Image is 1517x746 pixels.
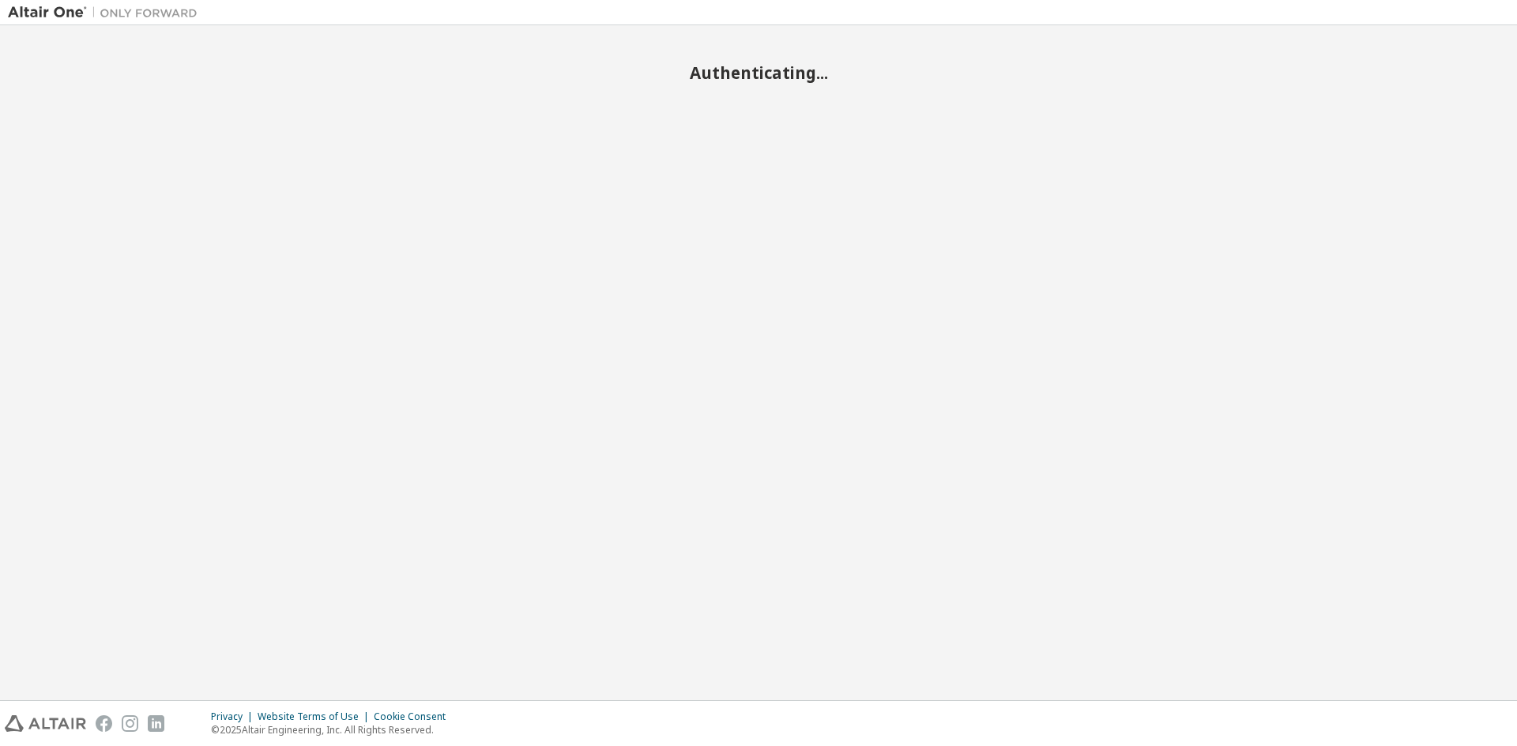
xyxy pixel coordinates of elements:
img: Altair One [8,5,205,21]
div: Website Terms of Use [258,710,374,723]
img: facebook.svg [96,715,112,732]
h2: Authenticating... [8,62,1509,83]
div: Cookie Consent [374,710,455,723]
div: Privacy [211,710,258,723]
p: © 2025 Altair Engineering, Inc. All Rights Reserved. [211,723,455,737]
img: altair_logo.svg [5,715,86,732]
img: instagram.svg [122,715,138,732]
img: linkedin.svg [148,715,164,732]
